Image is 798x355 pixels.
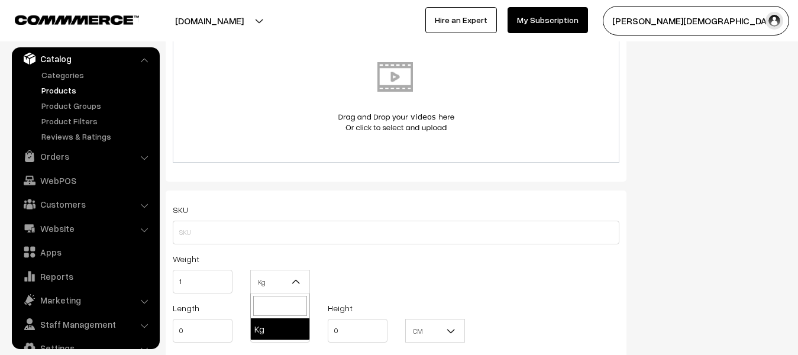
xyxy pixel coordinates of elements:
[38,84,156,96] a: Products
[15,12,118,26] a: COMMMERCE
[38,130,156,143] a: Reviews & Ratings
[173,253,199,265] label: Weight
[173,221,619,244] input: SKU
[15,314,156,335] a: Staff Management
[173,270,232,293] input: Weight
[38,99,156,112] a: Product Groups
[251,318,309,340] li: Kg
[250,270,310,293] span: Kg
[508,7,588,33] a: My Subscription
[405,319,465,343] span: CM
[15,193,156,215] a: Customers
[406,321,464,341] span: CM
[765,12,783,30] img: user
[173,204,188,216] label: SKU
[15,146,156,167] a: Orders
[134,6,285,35] button: [DOMAIN_NAME]
[38,69,156,81] a: Categories
[15,48,156,69] a: Catalog
[425,7,497,33] a: Hire an Expert
[251,272,309,292] span: Kg
[173,302,199,314] label: Length
[15,170,156,191] a: WebPOS
[15,218,156,239] a: Website
[15,241,156,263] a: Apps
[15,266,156,287] a: Reports
[15,15,139,24] img: COMMMERCE
[603,6,789,35] button: [PERSON_NAME][DEMOGRAPHIC_DATA]
[15,289,156,311] a: Marketing
[328,302,353,314] label: Height
[38,115,156,127] a: Product Filters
